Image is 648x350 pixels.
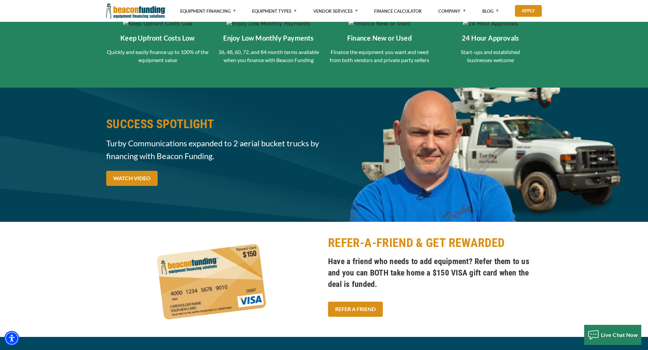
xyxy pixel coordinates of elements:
h5: Finance New or Used [328,33,431,43]
span: Finance the equipment you want and need from both vendors and private party sellers [330,49,429,63]
span: Live Chat Now [601,332,638,338]
img: Enjoy Low Monthly Payments [227,20,310,28]
button: Live Chat Now [584,325,642,345]
a: WATCH VIDEO [106,171,158,186]
span: Quickly and easily finance up to 100% of the equipment value [107,49,208,63]
img: REFER-A-FRIEND & GET REWARDED [106,235,320,323]
a: REFER A FRIEND [328,302,383,317]
img: Finance New or Used [349,20,410,28]
div: Accessibility Menu [4,331,19,346]
h5: Enjoy Low Monthly Payments [217,33,320,43]
h2: SUCCESS SPOTLIGHT [106,116,320,132]
h5: 24 Hour Approvals [439,33,542,43]
a: REFER-A-FRIEND & GET REWARDED [106,275,320,282]
img: 24 Hour Approvals [463,20,518,28]
span: Start-ups and established businesses welcome [461,49,520,63]
h4: Have a friend who needs to add equipment? Refer them to us and you can BOTH take home a $150 VISA... [328,256,542,290]
span: 36, 48, 60, 72, and 84 month terms available when you finance with Beacon Funding [218,49,319,63]
span: Turby Communications expanded to 2 aerial bucket trucks by financing with Beacon Funding. [106,137,320,162]
h5: Keep Upfront Costs Low [106,33,209,43]
a: Apply [515,5,542,17]
h2: REFER-A-FRIEND & GET REWARDED [328,235,542,251]
img: Keep Upfront Costs Low [123,20,192,28]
